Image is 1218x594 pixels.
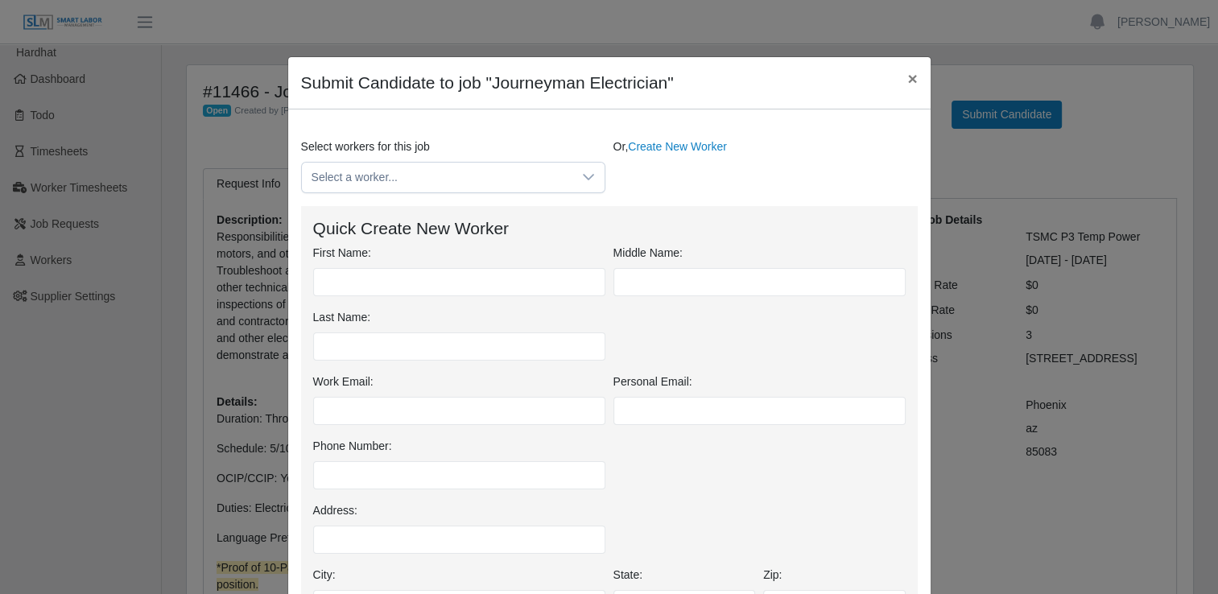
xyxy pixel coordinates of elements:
[313,438,392,455] label: Phone Number:
[763,567,782,584] label: Zip:
[313,218,906,238] h4: Quick Create New Worker
[894,57,930,100] button: Close
[313,245,371,262] label: First Name:
[907,69,917,88] span: ×
[13,13,601,31] body: Rich Text Area. Press ALT-0 for help.
[302,163,572,192] span: Select a worker...
[613,373,692,390] label: Personal Email:
[609,138,922,193] div: Or,
[301,70,674,96] h4: Submit Candidate to job "Journeyman Electrician"
[313,309,371,326] label: Last Name:
[613,567,643,584] label: State:
[313,373,374,390] label: Work Email:
[313,502,357,519] label: Address:
[313,567,336,584] label: City:
[628,140,727,153] a: Create New Worker
[301,138,430,155] label: Select workers for this job
[613,245,683,262] label: Middle Name:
